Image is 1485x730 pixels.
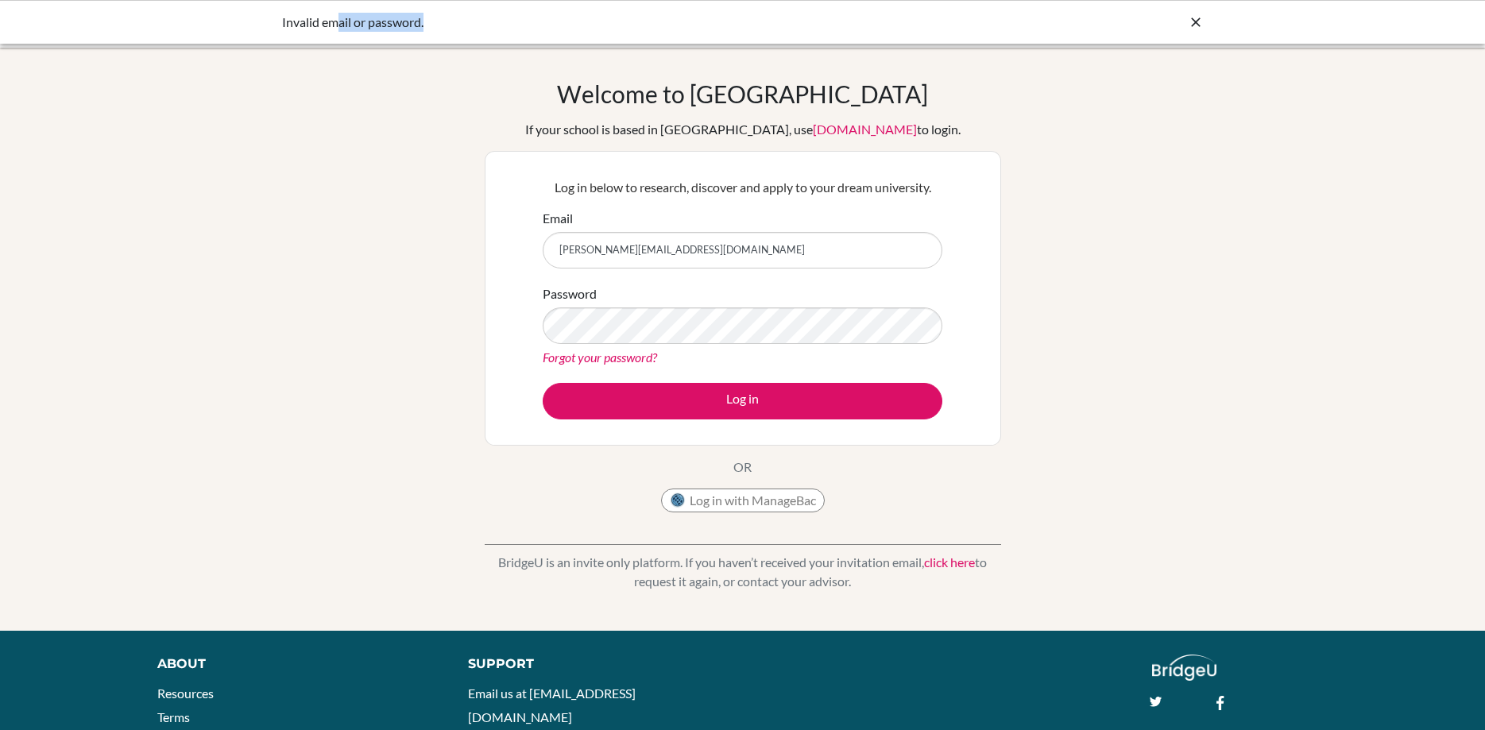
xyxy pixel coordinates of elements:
[525,120,961,139] div: If your school is based in [GEOGRAPHIC_DATA], use to login.
[157,686,214,701] a: Resources
[543,350,657,365] a: Forgot your password?
[543,383,942,419] button: Log in
[733,458,752,477] p: OR
[924,554,975,570] a: click here
[543,178,942,197] p: Log in below to research, discover and apply to your dream university.
[661,489,825,512] button: Log in with ManageBac
[543,284,597,303] label: Password
[543,209,573,228] label: Email
[1152,655,1216,681] img: logo_white@2x-f4f0deed5e89b7ecb1c2cc34c3e3d731f90f0f143d5ea2071677605dd97b5244.png
[485,553,1001,591] p: BridgeU is an invite only platform. If you haven’t received your invitation email, to request it ...
[157,655,432,674] div: About
[468,686,636,724] a: Email us at [EMAIL_ADDRESS][DOMAIN_NAME]
[282,13,965,32] div: Invalid email or password.
[468,655,725,674] div: Support
[813,122,917,137] a: [DOMAIN_NAME]
[157,709,190,724] a: Terms
[557,79,928,108] h1: Welcome to [GEOGRAPHIC_DATA]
